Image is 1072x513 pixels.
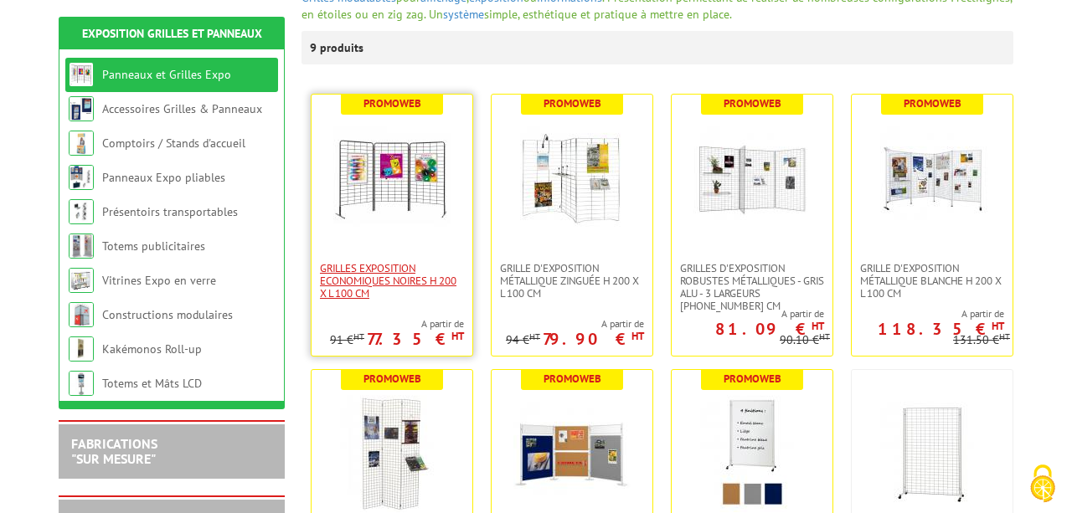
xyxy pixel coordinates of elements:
[543,334,644,344] p: 79.90 €
[71,435,157,467] a: FABRICATIONS"Sur Mesure"
[1013,456,1072,513] button: Cookies (fenêtre modale)
[82,26,262,41] a: Exposition Grilles et Panneaux
[1022,463,1064,505] img: Cookies (fenêtre modale)
[330,317,464,331] span: A partir de
[874,120,991,237] img: Grille d'exposition métallique blanche H 200 x L 100 cm
[999,331,1010,342] sup: HT
[69,131,94,156] img: Comptoirs / Stands d'accueil
[492,262,652,300] a: Grille d'exposition métallique Zinguée H 200 x L 100 cm
[312,262,472,300] a: Grilles Exposition Economiques Noires H 200 x L 100 cm
[992,319,1004,333] sup: HT
[69,165,94,190] img: Panneaux Expo pliables
[69,336,94,362] img: Kakémonos Roll-up
[451,329,464,343] sup: HT
[363,372,421,386] b: Promoweb
[680,262,824,312] span: Grilles d'exposition robustes métalliques - gris alu - 3 largeurs [PHONE_NUMBER] cm
[102,341,202,357] a: Kakémonos Roll-up
[443,7,484,22] a: système
[102,204,238,219] a: Présentoirs transportables
[500,262,644,300] span: Grille d'exposition métallique Zinguée H 200 x L 100 cm
[333,120,451,237] img: Grilles Exposition Economiques Noires H 200 x L 100 cm
[631,329,644,343] sup: HT
[544,372,601,386] b: Promoweb
[102,376,202,391] a: Totems et Mâts LCD
[102,273,216,288] a: Vitrines Expo en verre
[672,262,832,312] a: Grilles d'exposition robustes métalliques - gris alu - 3 largeurs [PHONE_NUMBER] cm
[819,331,830,342] sup: HT
[904,96,961,110] b: Promoweb
[69,199,94,224] img: Présentoirs transportables
[69,233,94,259] img: Totems publicitaires
[513,120,631,237] img: Grille d'exposition métallique Zinguée H 200 x L 100 cm
[353,331,364,342] sup: HT
[544,96,601,110] b: Promoweb
[852,262,1013,300] a: Grille d'exposition métallique blanche H 200 x L 100 cm
[102,67,231,82] a: Panneaux et Grilles Expo
[102,170,225,185] a: Panneaux Expo pliables
[69,96,94,121] img: Accessoires Grilles & Panneaux
[672,307,824,321] span: A partir de
[102,307,233,322] a: Constructions modulaires
[320,262,464,300] span: Grilles Exposition Economiques Noires H 200 x L 100 cm
[69,268,94,293] img: Vitrines Expo en verre
[724,96,781,110] b: Promoweb
[860,262,1004,300] span: Grille d'exposition métallique blanche H 200 x L 100 cm
[693,395,811,512] img: Panneaux Affichage et Ecriture Mobiles - finitions liège punaisable, feutrine gris clair ou bleue...
[69,302,94,327] img: Constructions modulaires
[330,334,364,346] p: 91 €
[367,334,464,344] p: 77.35 €
[310,31,373,64] p: 9 produits
[102,239,205,254] a: Totems publicitaires
[693,120,811,237] img: Grilles d'exposition robustes métalliques - gris alu - 3 largeurs 70-100-120 cm
[874,395,991,512] img: Panneaux Exposition Grilles mobiles sur roulettes - gris clair
[102,101,262,116] a: Accessoires Grilles & Panneaux
[529,331,540,342] sup: HT
[506,317,644,331] span: A partir de
[953,334,1010,346] p: 131.50 €
[513,395,631,512] img: Panneaux & Grilles modulables - liège, feutrine grise ou bleue, blanc laqué ou gris alu
[69,371,94,396] img: Totems et Mâts LCD
[69,62,94,87] img: Panneaux et Grilles Expo
[363,96,421,110] b: Promoweb
[715,324,824,334] p: 81.09 €
[333,395,451,512] img: Grille d'exposition économique blanche, fixation murale, paravent ou sur pied
[102,136,245,151] a: Comptoirs / Stands d'accueil
[812,319,824,333] sup: HT
[878,324,1004,334] p: 118.35 €
[724,372,781,386] b: Promoweb
[780,334,830,346] p: 90.10 €
[852,307,1004,321] span: A partir de
[506,334,540,346] p: 94 €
